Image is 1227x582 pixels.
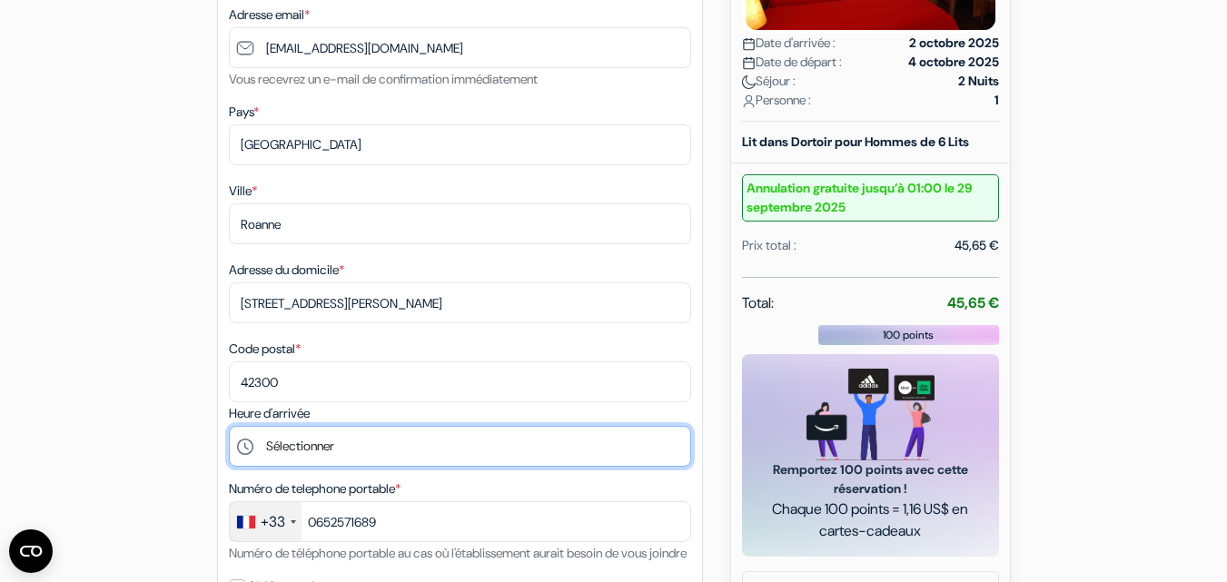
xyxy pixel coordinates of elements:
div: +33 [261,511,285,533]
img: calendar.svg [742,56,756,70]
span: Date de départ : [742,53,842,72]
span: Date d'arrivée : [742,34,836,53]
span: Chaque 100 points = 1,16 US$ en cartes-cadeaux [764,498,977,542]
span: Remportez 100 points avec cette réservation ! [764,460,977,498]
strong: 4 octobre 2025 [908,53,999,72]
small: Vous recevrez un e-mail de confirmation immédiatement [229,71,538,87]
label: Code postal [229,340,301,359]
span: Séjour : [742,72,796,91]
strong: 45,65 € [947,293,999,312]
label: Ville [229,182,257,201]
span: 100 points [883,327,934,343]
img: user_icon.svg [742,94,756,108]
span: Total: [742,292,774,314]
img: calendar.svg [742,37,756,51]
label: Numéro de telephone portable [229,479,401,498]
label: Adresse du domicile [229,261,344,280]
div: 45,65 € [955,236,999,255]
strong: 2 octobre 2025 [909,34,999,53]
small: Numéro de téléphone portable au cas où l'établissement aurait besoin de vous joindre [229,545,687,561]
small: Annulation gratuite jusqu’à 01:00 le 29 septembre 2025 [742,174,999,222]
b: Lit dans Dortoir pour Hommes de 6 Lits [742,133,969,150]
label: Pays [229,103,259,122]
div: Prix total : [742,236,797,255]
label: Adresse email [229,5,310,25]
strong: 1 [994,91,999,110]
img: gift_card_hero_new.png [806,369,935,460]
input: Entrer adresse e-mail [229,27,691,68]
input: 6 12 34 56 78 [229,501,691,542]
strong: 2 Nuits [958,72,999,91]
button: Ouvrir le widget CMP [9,529,53,573]
span: Personne : [742,91,811,110]
div: France: +33 [230,502,302,541]
img: moon.svg [742,75,756,89]
label: Heure d'arrivée [229,404,310,423]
